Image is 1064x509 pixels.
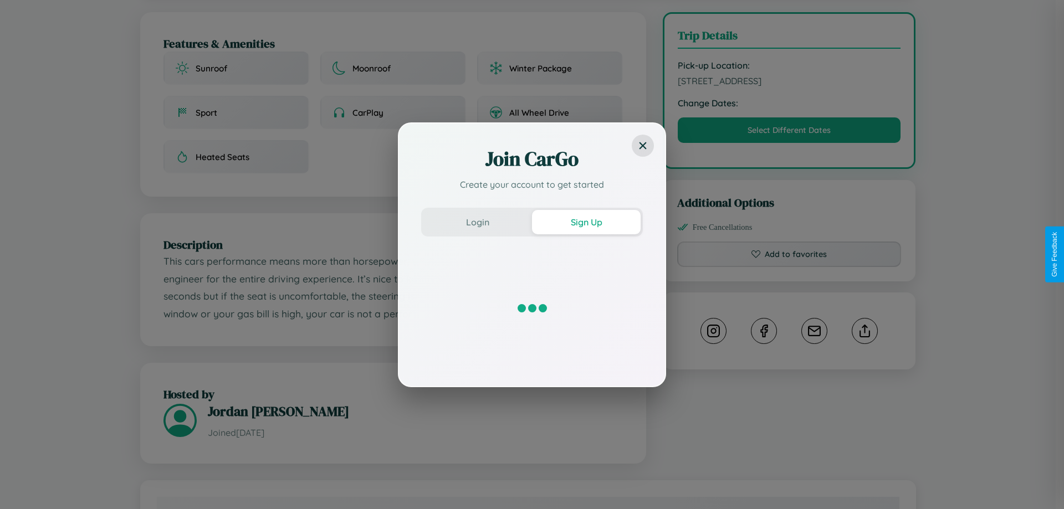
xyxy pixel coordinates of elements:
[421,146,643,172] h2: Join CarGo
[423,210,532,234] button: Login
[1051,232,1058,277] div: Give Feedback
[421,178,643,191] p: Create your account to get started
[532,210,641,234] button: Sign Up
[11,471,38,498] iframe: Intercom live chat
